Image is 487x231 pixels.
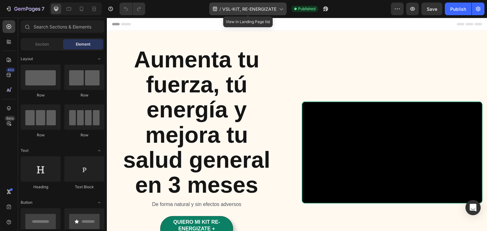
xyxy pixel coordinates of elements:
[64,92,104,98] div: Row
[222,6,276,12] span: VSL-KIT, RE-ENERGIZATE
[427,6,437,12] span: Save
[42,5,44,13] p: 7
[421,3,442,15] button: Save
[298,6,315,12] span: Published
[21,20,104,33] input: Search Sections & Elements
[219,6,221,12] span: /
[196,84,375,185] iframe: Video
[107,18,487,231] iframe: Design area
[53,198,126,224] a: QUIERO MI KIT RE-ENERGIZATE + CORDYGOLD
[445,3,471,15] button: Publish
[94,146,104,156] span: Toggle open
[120,3,145,15] div: Undo/Redo
[94,54,104,64] span: Toggle open
[94,197,104,208] span: Toggle open
[35,41,49,47] span: Section
[5,116,15,121] div: Beta
[21,184,61,190] div: Heading
[465,200,481,215] div: Open Intercom Messenger
[61,201,119,221] p: QUIERO MI KIT RE-ENERGIZATE + CORDYGOLD
[21,56,33,62] span: Layout
[3,3,47,15] button: 7
[450,6,466,12] div: Publish
[6,67,15,72] div: 450
[64,132,104,138] div: Row
[21,92,61,98] div: Row
[21,200,32,205] span: Button
[64,184,104,190] div: Text Block
[21,132,61,138] div: Row
[76,41,90,47] span: Element
[21,148,29,153] span: Text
